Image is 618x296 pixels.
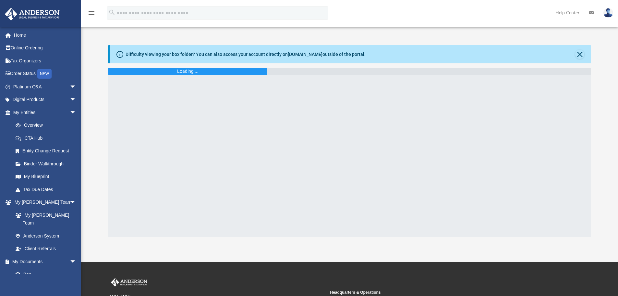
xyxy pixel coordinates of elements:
a: Entity Change Request [9,145,86,158]
img: User Pic [603,8,613,18]
div: Loading ... [177,68,199,75]
a: Platinum Q&Aarrow_drop_down [5,80,86,93]
a: Tax Organizers [5,54,86,67]
a: Order StatusNEW [5,67,86,81]
span: arrow_drop_down [70,106,83,119]
div: NEW [37,69,52,79]
i: menu [88,9,95,17]
a: My [PERSON_NAME] Team [9,209,79,229]
a: Anderson System [9,229,83,242]
span: arrow_drop_down [70,255,83,268]
img: Anderson Advisors Platinum Portal [110,278,149,287]
span: arrow_drop_down [70,80,83,94]
a: [DOMAIN_NAME] [288,52,322,57]
a: Tax Due Dates [9,183,86,196]
img: Anderson Advisors Platinum Portal [3,8,62,20]
a: Binder Walkthrough [9,157,86,170]
a: My Entitiesarrow_drop_down [5,106,86,119]
a: My Blueprint [9,170,83,183]
a: My Documentsarrow_drop_down [5,255,83,268]
div: Difficulty viewing your box folder? You can also access your account directly on outside of the p... [126,51,366,58]
a: Online Ordering [5,42,86,55]
a: CTA Hub [9,132,86,145]
a: My [PERSON_NAME] Teamarrow_drop_down [5,196,83,209]
a: menu [88,12,95,17]
i: search [108,9,115,16]
span: arrow_drop_down [70,93,83,107]
a: Home [5,29,86,42]
a: Overview [9,119,86,132]
a: Digital Productsarrow_drop_down [5,93,86,106]
a: Box [9,268,79,281]
a: Client Referrals [9,242,83,255]
button: Close [575,50,584,59]
small: Headquarters & Operations [330,290,546,295]
span: arrow_drop_down [70,196,83,209]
